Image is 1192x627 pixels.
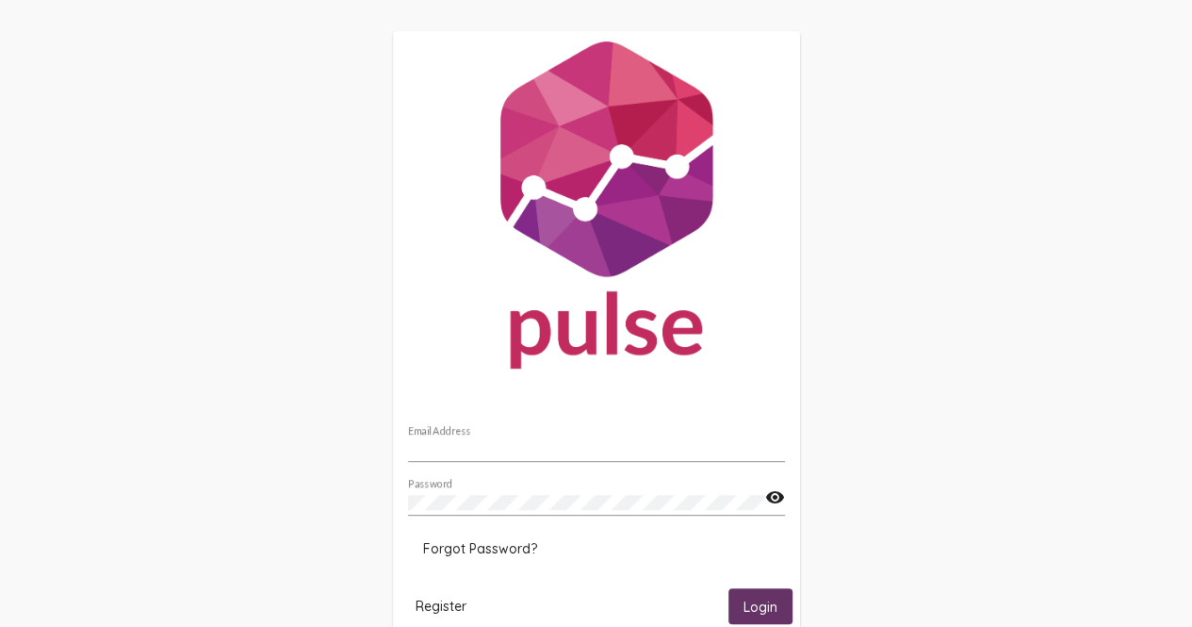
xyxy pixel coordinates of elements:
span: Register [416,598,466,615]
img: Pulse For Good Logo [393,31,800,388]
button: Forgot Password? [408,532,552,566]
mat-icon: visibility [765,487,785,509]
button: Login [728,588,792,623]
button: Register [400,588,482,623]
span: Login [743,599,777,616]
span: Forgot Password? [423,540,537,557]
